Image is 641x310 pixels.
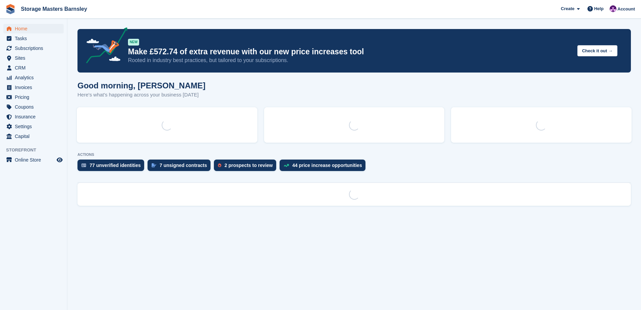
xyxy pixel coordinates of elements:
a: menu [3,155,64,165]
span: Help [594,5,604,12]
div: 2 prospects to review [225,163,273,168]
span: Subscriptions [15,44,55,53]
button: Check it out → [577,45,617,56]
img: Louise Masters [610,5,616,12]
img: contract_signature_icon-13c848040528278c33f63329250d36e43548de30e8caae1d1a13099fd9432cc5.svg [152,163,156,167]
a: menu [3,132,64,141]
a: menu [3,53,64,63]
a: Storage Masters Barnsley [18,3,90,15]
a: menu [3,102,64,112]
span: Home [15,24,55,33]
div: 7 unsigned contracts [160,163,207,168]
span: Sites [15,53,55,63]
a: 44 price increase opportunities [280,160,369,174]
span: Insurance [15,112,55,121]
span: Create [561,5,574,12]
span: Analytics [15,73,55,82]
a: 7 unsigned contracts [148,160,214,174]
a: menu [3,92,64,102]
span: Account [617,6,635,12]
a: menu [3,83,64,92]
span: Online Store [15,155,55,165]
a: menu [3,63,64,73]
a: Preview store [56,156,64,164]
span: Storefront [6,147,67,153]
p: Here's what's happening across your business [DATE] [77,91,205,99]
span: Pricing [15,92,55,102]
a: menu [3,122,64,131]
a: menu [3,112,64,121]
a: 77 unverified identities [77,160,148,174]
span: Coupons [15,102,55,112]
h1: Good morning, [PERSON_NAME] [77,81,205,90]
span: Tasks [15,34,55,43]
a: menu [3,73,64,82]
p: Rooted in industry best practices, but tailored to your subscriptions. [128,57,572,64]
span: Settings [15,122,55,131]
span: CRM [15,63,55,73]
img: stora-icon-8386f47178a22dfd0bd8f6a31ec36ba5ce8667c1dd55bd0f319d3a0aa187defe.svg [5,4,15,14]
div: NEW [128,39,139,46]
img: price_increase_opportunities-93ffe204e8149a01c8c9dc8f82e8f89637d9d84a8eef4429ea346261dce0b2c0.svg [284,164,289,167]
a: menu [3,24,64,33]
a: menu [3,34,64,43]
img: prospect-51fa495bee0391a8d652442698ab0144808aea92771e9ea1ae160a38d050c398.svg [218,163,221,167]
p: Make £572.74 of extra revenue with our new price increases tool [128,47,572,57]
img: price-adjustments-announcement-icon-8257ccfd72463d97f412b2fc003d46551f7dbcb40ab6d574587a9cd5c0d94... [81,27,128,66]
a: 2 prospects to review [214,160,280,174]
img: verify_identity-adf6edd0f0f0b5bbfe63781bf79b02c33cf7c696d77639b501bdc392416b5a36.svg [82,163,86,167]
a: menu [3,44,64,53]
div: 44 price increase opportunities [292,163,362,168]
div: 77 unverified identities [90,163,141,168]
span: Invoices [15,83,55,92]
p: ACTIONS [77,152,631,157]
span: Capital [15,132,55,141]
